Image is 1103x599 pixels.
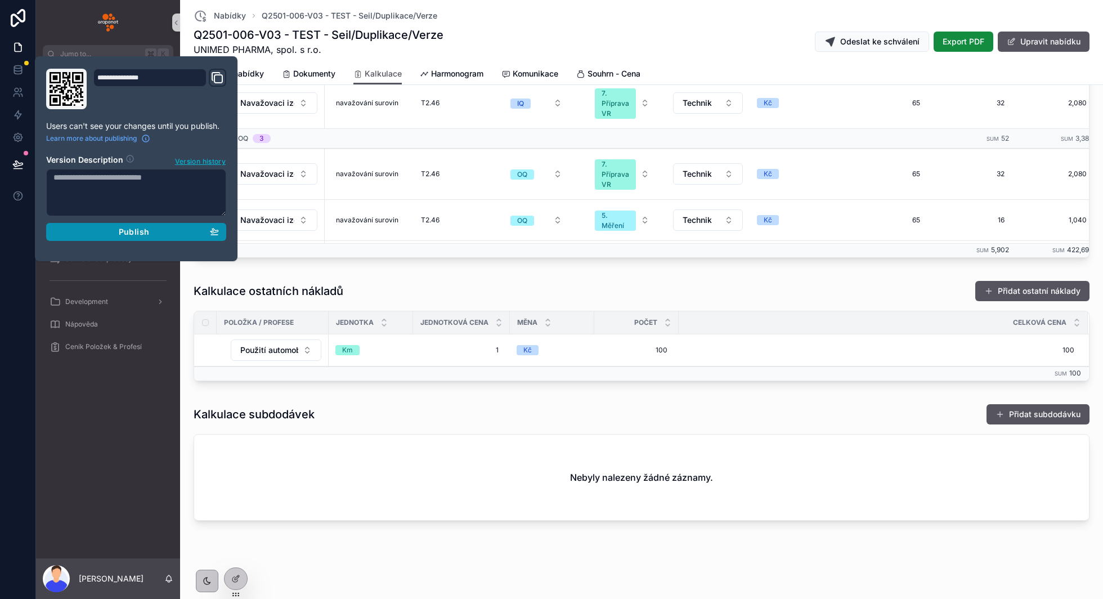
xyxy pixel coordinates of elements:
span: navažování surovin [336,216,398,225]
div: 7. Příprava VR [602,88,629,119]
button: Jump to...K [43,45,173,63]
span: Použití automobilu [240,345,298,356]
small: Sum [1052,247,1065,253]
span: 2,080 [1016,99,1087,108]
span: Version history [175,155,226,166]
h1: Kalkulace subdodávek [194,406,315,422]
span: Technik [683,214,712,226]
div: OQ [517,216,527,226]
button: Select Button [673,92,743,114]
h1: Kalkulace ostatních nákladů [194,283,343,299]
span: Navažovaci izolátor [240,214,294,226]
button: Odeslat ke schválení [815,32,929,52]
span: Technik [683,168,712,180]
span: Ceník Položek & Profesí [65,342,142,351]
small: Sum [976,247,989,253]
span: Odeslat ke schválení [840,36,920,47]
small: Sum [987,136,999,142]
a: Komunikace [501,64,558,86]
a: Nápověda [43,314,173,334]
span: 65 [846,169,920,178]
h2: Nebyly nalezeny žádné záznamy. [570,471,713,484]
span: 16 [943,216,1005,225]
h2: Version Description [46,154,123,167]
button: Select Button [501,93,571,113]
span: Dokumenty [293,68,335,79]
button: Přidat subdodávku [987,404,1089,424]
a: Q2501-006-V03 - TEST - Seil/Duplikace/Verze [262,10,437,21]
button: Select Button [501,164,571,184]
span: jednotková cena [420,318,488,327]
a: Learn more about publishing [46,134,150,143]
button: Select Button [586,154,658,194]
button: Select Button [586,83,658,123]
button: Select Button [231,92,317,114]
a: Kalkulace [353,64,402,85]
span: T2.46 [421,216,440,225]
span: Publish [119,227,149,237]
span: 32 [943,99,1005,108]
span: 100 [1069,369,1081,377]
a: Souhrn - Cena [576,64,640,86]
h1: Q2501-006-V03 - TEST - Seil/Duplikace/Verze [194,27,443,43]
div: 5. Měření [602,211,629,231]
span: navažování surovin [336,169,398,178]
div: Kč [523,345,532,355]
button: Přidat ostatní náklady [975,281,1089,301]
div: 3 [259,134,264,143]
button: Select Button [231,209,317,231]
span: UNIMED PHARMA, spol. s r.o. [194,43,443,56]
span: Celková cena [1013,318,1066,327]
img: App logo [98,14,118,32]
div: Domain and Custom Link [93,69,226,109]
p: [PERSON_NAME] [79,573,144,584]
span: Jednotka [336,318,374,327]
span: Navažovaci izolátor [240,97,294,109]
a: Ceník Položek & Profesí [43,337,173,357]
div: Km [342,345,353,355]
button: Publish [46,223,226,241]
span: T2.46 [421,169,440,178]
div: 7. Příprava VR [602,159,629,190]
span: Kalkulace [365,68,402,79]
span: 1,040 [1016,216,1087,225]
span: Learn more about publishing [46,134,137,143]
span: 422,690 [1067,245,1093,254]
div: OQ [517,169,527,180]
span: Souhrn - Cena [588,68,640,79]
a: Nabídky [194,9,246,23]
span: T2.46 [421,99,440,108]
span: Měna [517,318,537,327]
button: Version history [174,154,226,167]
button: Select Button [673,209,743,231]
div: Kč [764,169,772,179]
span: 2,080 [1016,169,1087,178]
span: 52 [1001,134,1009,142]
a: Dokumenty [282,64,335,86]
span: Harmonogram [431,68,483,79]
div: Kč [764,98,772,108]
p: Users can't see your changes until you publish. [46,120,226,132]
span: 65 [846,99,920,108]
span: K [159,50,168,59]
span: Počet [634,318,657,327]
small: Sum [1061,136,1073,142]
a: Development [43,292,173,312]
span: 5,902 [991,245,1009,254]
button: Select Button [586,205,658,235]
span: Jump to... [60,50,141,59]
button: Select Button [231,163,317,185]
button: Select Button [231,339,321,361]
button: Select Button [501,210,571,230]
span: Export PDF [943,36,984,47]
span: 100 [679,346,1074,355]
div: Kč [764,215,772,225]
button: Select Button [673,163,743,185]
span: Technik [683,97,712,109]
span: Nápověda [65,320,98,329]
span: 32 [943,169,1005,178]
span: 1 [424,346,499,355]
